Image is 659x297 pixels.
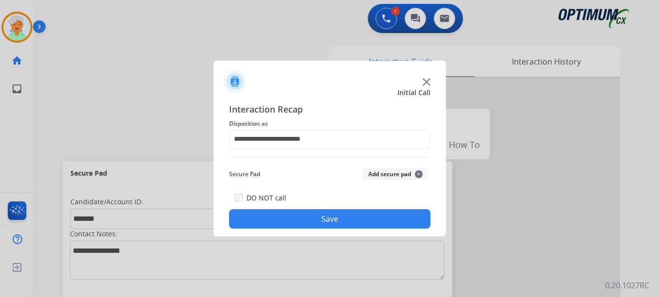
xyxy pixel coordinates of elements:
span: + [415,170,423,178]
img: contactIcon [223,70,247,93]
span: Initial Call [397,88,430,98]
button: Add secure pad+ [362,168,428,180]
span: Secure Pad [229,168,260,180]
span: Interaction Recap [229,102,430,118]
p: 0.20.1027RC [605,280,649,291]
span: Disposition as [229,118,430,130]
label: DO NOT call [247,193,286,203]
button: Save [229,209,430,229]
